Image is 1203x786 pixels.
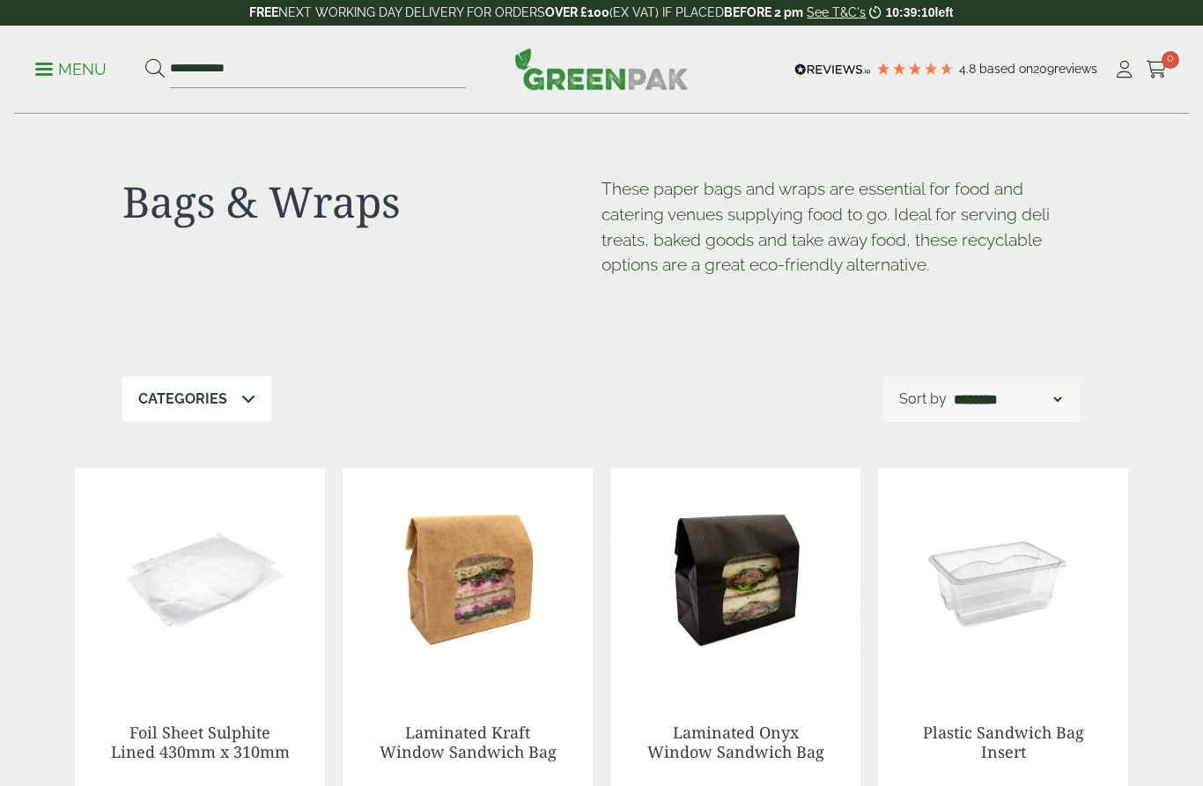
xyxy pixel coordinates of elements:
[950,389,1065,410] select: Shop order
[1033,62,1054,76] span: 209
[807,5,866,19] a: See T&C's
[1162,51,1179,69] span: 0
[979,62,1033,76] span: Based on
[647,722,824,762] a: Laminated Onyx Window Sandwich Bag
[724,5,803,19] strong: BEFORE 2 pm
[343,468,593,688] img: Laminated Kraft Sandwich Bag
[959,62,979,76] span: 4.8
[380,722,557,762] a: Laminated Kraft Window Sandwich Bag
[875,61,955,77] div: 4.78 Stars
[885,5,934,19] span: 10:39:10
[545,5,609,19] strong: OVER £100
[138,389,227,410] p: Categories
[1146,56,1168,83] a: 0
[249,5,278,19] strong: FREE
[122,176,601,227] h1: Bags & Wraps
[601,176,1081,278] p: These paper bags and wraps are essential for food and catering venues supplying food to go. Ideal...
[899,389,947,410] p: Sort by
[794,63,871,76] img: REVIEWS.io
[35,59,107,80] p: Menu
[1113,61,1135,78] i: My Account
[111,722,290,762] a: Foil Sheet Sulphite Lined 430mm x 310mm
[1146,61,1168,78] i: Cart
[923,722,1084,762] a: Plastic Sandwich Bag Insert
[35,59,107,77] a: Menu
[514,48,689,90] img: GreenPak Supplies
[935,5,954,19] span: left
[75,468,325,688] img: GP3330019D Foil Sheet Sulphate Lined bare
[610,468,860,688] img: Laminated Black Sandwich Bag
[1054,62,1097,76] span: reviews
[878,468,1128,688] img: Plastic Sandwich Bag insert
